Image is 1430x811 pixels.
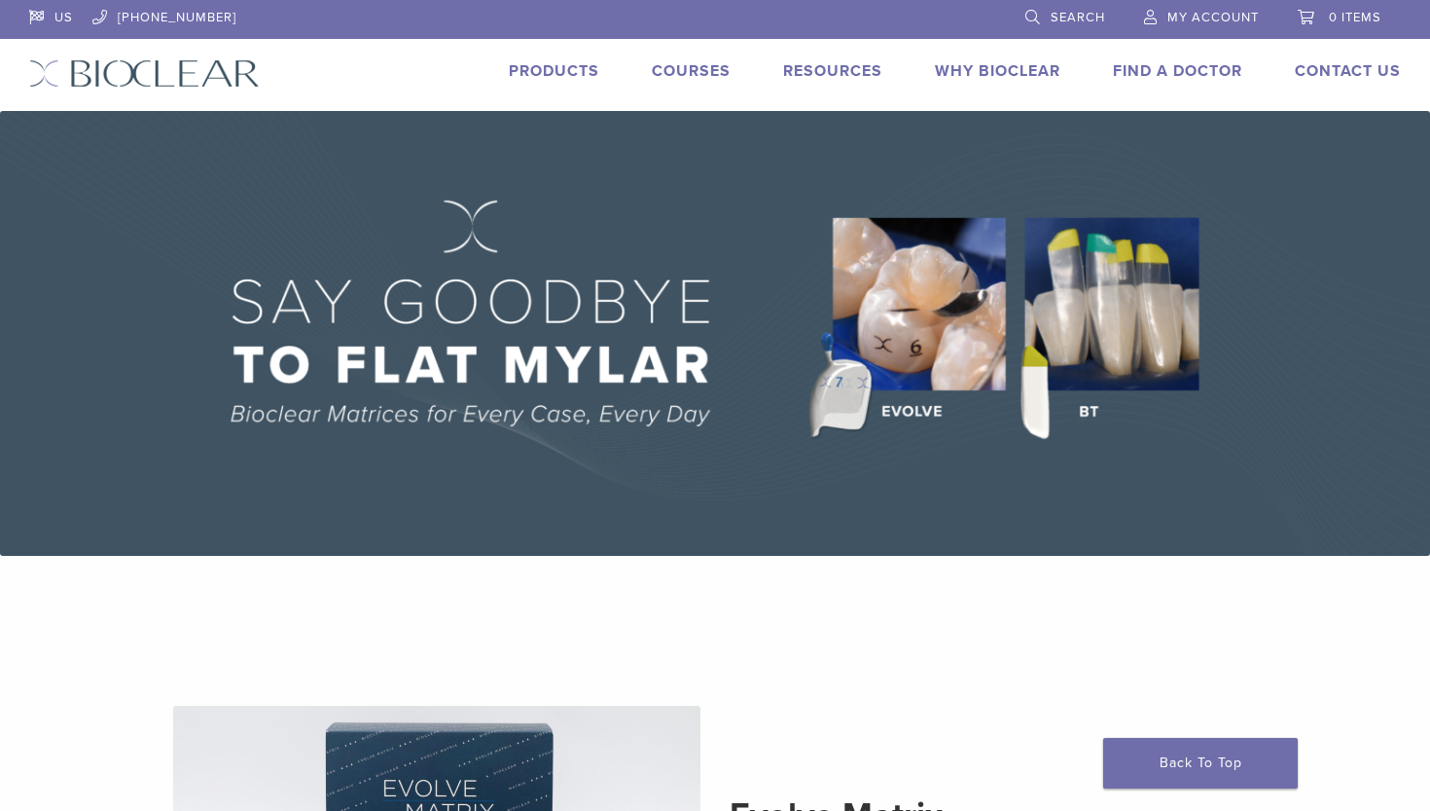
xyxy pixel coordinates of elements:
[783,61,882,81] a: Resources
[1113,61,1242,81] a: Find A Doctor
[509,61,599,81] a: Products
[935,61,1060,81] a: Why Bioclear
[1051,10,1105,25] span: Search
[1295,61,1401,81] a: Contact Us
[29,59,260,88] img: Bioclear
[1103,738,1298,789] a: Back To Top
[652,61,731,81] a: Courses
[1167,10,1259,25] span: My Account
[1329,10,1381,25] span: 0 items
